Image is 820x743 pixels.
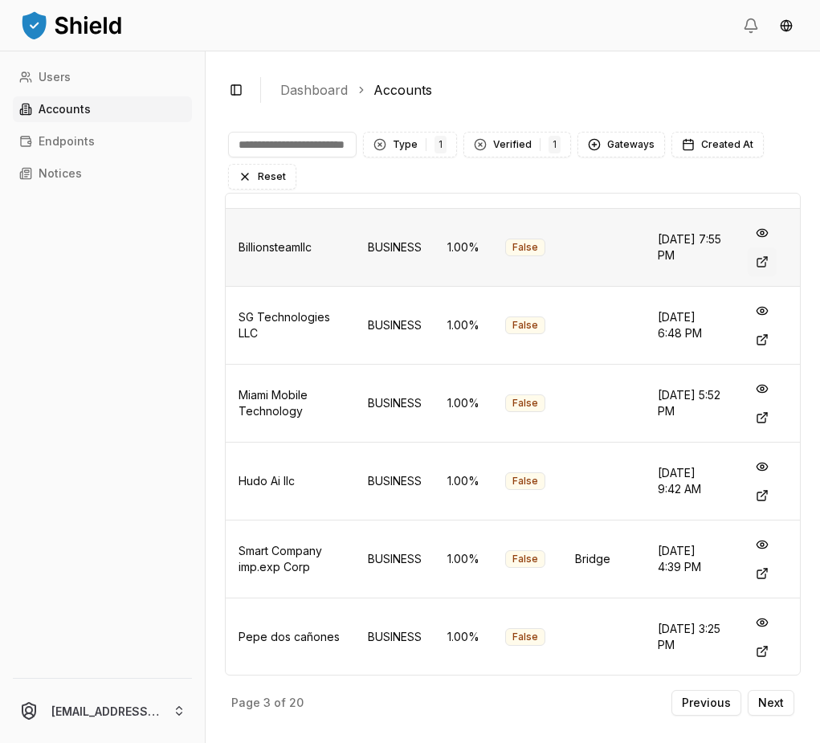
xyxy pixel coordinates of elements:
[658,388,720,418] span: [DATE] 5:52 PM
[51,703,160,720] p: [EMAIL_ADDRESS][DOMAIN_NAME]
[447,552,479,565] span: 1.00 %
[658,466,701,496] span: [DATE] 9:42 AM
[447,474,479,488] span: 1.00 %
[355,286,434,364] td: BUSINESS
[549,136,561,153] div: 1
[447,396,479,410] span: 1.00 %
[434,136,447,153] div: 1
[39,104,91,115] p: Accounts
[13,96,192,122] a: Accounts
[231,697,260,708] p: Page
[13,161,192,186] a: Notices
[263,697,271,708] p: 3
[239,388,308,418] span: Miami Mobile Technology
[682,697,731,708] p: Previous
[239,544,322,574] span: Smart Company imp.exp Corp
[463,132,571,157] button: Clear Verified filterVerified1
[658,544,701,574] span: [DATE] 4:39 PM
[355,442,434,520] td: BUSINESS
[575,552,610,565] span: Bridge
[671,132,764,157] button: Created At
[373,138,386,151] div: Clear Type filter
[658,622,720,651] span: [DATE] 3:25 PM
[239,240,312,254] span: Billionsteamllc
[239,630,340,643] span: Pepe dos cañones
[19,9,124,41] img: ShieldPay Logo
[239,310,330,340] span: SG Technologies LLC
[355,520,434,598] td: BUSINESS
[658,232,721,262] span: [DATE] 7:55 PM
[228,164,296,190] button: Reset filters
[13,129,192,154] a: Endpoints
[658,310,702,340] span: [DATE] 6:48 PM
[39,136,95,147] p: Endpoints
[355,208,434,286] td: BUSINESS
[447,318,479,332] span: 1.00 %
[447,630,479,643] span: 1.00 %
[748,690,794,716] button: Next
[474,138,487,151] div: Clear Verified filter
[289,697,304,708] p: 20
[373,80,432,100] a: Accounts
[577,132,665,157] button: Gateways
[6,685,198,737] button: [EMAIL_ADDRESS][DOMAIN_NAME]
[363,132,457,157] button: Clear Type filterType1
[355,364,434,442] td: BUSINESS
[758,697,784,708] p: Next
[39,71,71,83] p: Users
[39,168,82,179] p: Notices
[239,474,295,488] span: Hudo Ai llc
[280,80,348,100] a: Dashboard
[355,598,434,676] td: BUSINESS
[280,80,788,100] nav: breadcrumb
[701,138,753,151] span: Created At
[274,697,286,708] p: of
[13,64,192,90] a: Users
[447,240,479,254] span: 1.00 %
[671,690,741,716] button: Previous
